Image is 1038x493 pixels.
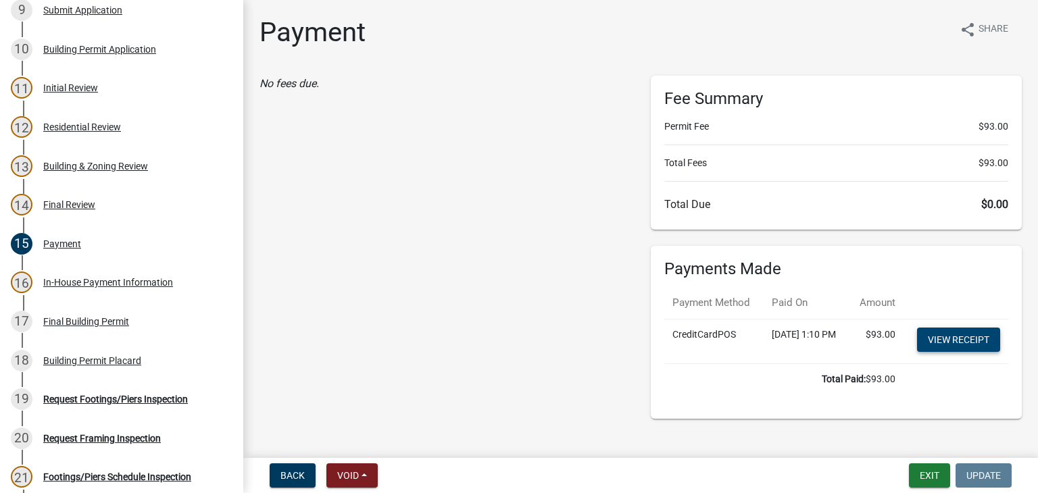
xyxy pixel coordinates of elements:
div: 15 [11,233,32,255]
div: 17 [11,311,32,332]
span: $93.00 [979,120,1008,134]
i: No fees due. [259,77,319,90]
span: Back [280,470,305,481]
i: share [960,22,976,38]
h6: Total Due [664,198,1008,211]
div: Final Building Permit [43,317,129,326]
div: 14 [11,194,32,215]
td: $93.00 [664,363,904,394]
button: Exit [909,463,950,488]
h6: Payments Made [664,259,1008,279]
div: Final Review [43,200,95,209]
div: Initial Review [43,83,98,93]
li: Permit Fee [664,120,1008,134]
h1: Payment [259,16,366,49]
li: Total Fees [664,156,1008,170]
div: Residential Review [43,122,121,132]
div: Request Framing Inspection [43,434,161,443]
span: $93.00 [979,156,1008,170]
th: Paid On [764,287,849,319]
span: $0.00 [981,198,1008,211]
h6: Fee Summary [664,89,1008,109]
div: In-House Payment Information [43,278,173,287]
span: Share [979,22,1008,38]
div: 16 [11,271,32,293]
div: Payment [43,239,81,249]
button: shareShare [949,16,1019,43]
div: 18 [11,350,32,371]
th: Payment Method [664,287,764,319]
div: Building Permit Application [43,45,156,54]
span: Update [966,470,1001,481]
div: 13 [11,155,32,177]
button: Update [956,463,1012,488]
td: CreditCardPOS [664,319,764,363]
div: Submit Application [43,5,122,15]
div: Request Footings/Piers Inspection [43,394,188,404]
div: Footings/Piers Schedule Inspection [43,472,191,482]
div: Building Permit Placard [43,356,141,365]
div: 10 [11,38,32,60]
td: [DATE] 1:10 PM [764,319,849,363]
a: View receipt [917,328,1000,352]
div: 19 [11,388,32,410]
td: $93.00 [848,319,903,363]
b: Total Paid: [822,373,866,384]
button: Void [326,463,378,488]
button: Back [270,463,316,488]
div: 21 [11,466,32,488]
div: 20 [11,427,32,449]
div: Building & Zoning Review [43,161,148,171]
div: 11 [11,77,32,99]
th: Amount [848,287,903,319]
div: 12 [11,116,32,138]
span: Void [337,470,359,481]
